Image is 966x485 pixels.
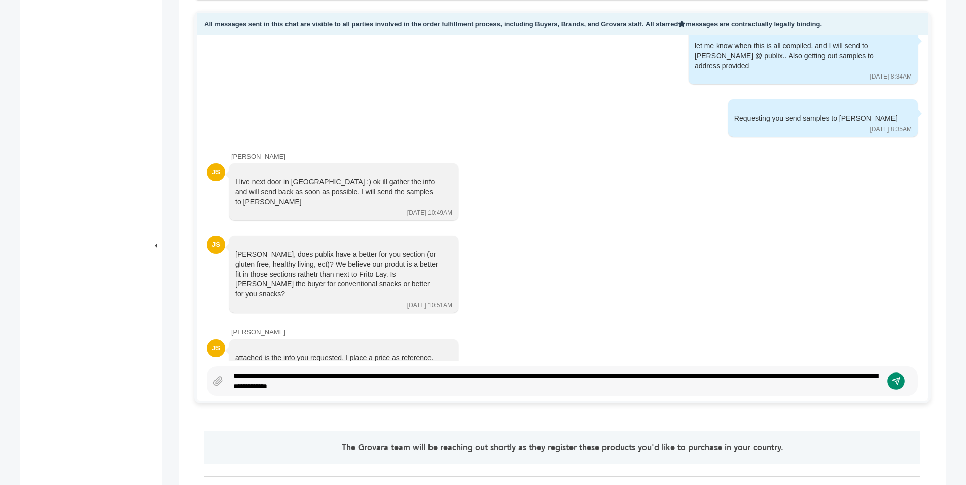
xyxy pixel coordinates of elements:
div: JS [207,163,225,181]
p: The Grovara team will be reaching out shortly as they register these products you'd like to purch... [233,441,891,454]
div: [DATE] 10:51AM [407,301,452,310]
div: [PERSON_NAME], does publix have a better for you section (or gluten free, healthy living, ect)? W... [235,250,438,300]
div: attached is the info you requested. I place a price as reference. also i sent the samples out [DATE] [235,353,438,386]
div: [DATE] 10:49AM [407,209,452,217]
div: [PERSON_NAME] [231,328,918,337]
div: All messages sent in this chat are visible to all parties involved in the order fulfillment proce... [197,13,928,36]
div: I live next door in [GEOGRAPHIC_DATA] :) ok ill gather the info and will send back as soon as pos... [235,177,438,207]
div: JS [207,339,225,357]
div: JS [207,236,225,254]
div: [PERSON_NAME] [231,152,918,161]
div: Requesting you send samples to [PERSON_NAME] [734,114,898,124]
div: [DATE] 8:34AM [870,72,912,81]
div: [DATE] 8:35AM [870,125,912,134]
div: let me know when this is all compiled. and I will send to [PERSON_NAME] @ publix.. Also getting o... [695,41,898,71]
